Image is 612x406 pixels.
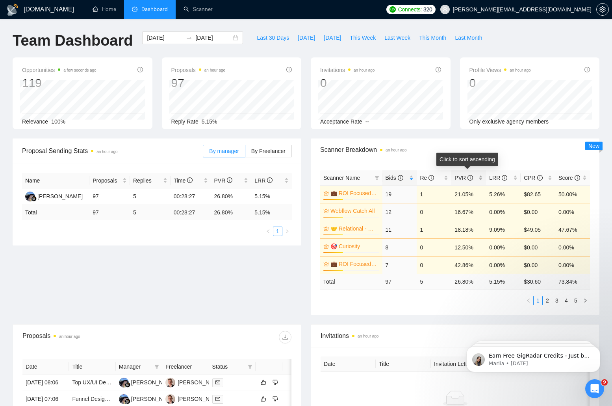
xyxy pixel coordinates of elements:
span: Last Week [384,33,410,42]
td: 73.84 % [555,274,590,289]
td: 0.00% [486,238,521,256]
th: Invitation Letter [431,356,486,372]
div: Click to sort ascending [436,153,498,166]
span: Replies [133,176,161,185]
span: Score [558,175,580,181]
span: Opportunities [22,65,96,75]
td: 12.50% [451,238,486,256]
td: 0.00% [486,203,521,221]
span: filter [375,175,379,180]
td: 97 [89,188,130,205]
a: Webflow Catch All [330,207,378,215]
button: Last Week [380,31,415,44]
td: 47.67% [555,221,590,238]
td: 42.86% [451,256,486,274]
li: 1 [273,227,282,236]
span: info-circle [267,177,273,183]
img: ZZ [165,394,175,404]
span: LRR [254,177,273,184]
span: crown [323,261,329,267]
span: info-circle [286,67,292,72]
div: [PERSON_NAME] [37,192,83,201]
td: 26.80 % [211,205,252,220]
span: Proposals [93,176,121,185]
span: Profile Views [469,65,531,75]
td: $49.05 [521,221,555,238]
span: PVR [454,175,473,181]
span: 320 [423,5,432,14]
span: info-circle [227,177,232,183]
th: Manager [116,359,162,375]
input: End date [195,33,231,42]
button: dislike [271,378,280,387]
span: to [186,35,192,41]
span: swap-right [186,35,192,41]
span: info-circle [187,177,193,183]
span: Re [420,175,434,181]
td: $82.65 [521,185,555,203]
img: AA [25,192,35,201]
time: an hour ago [204,68,225,72]
span: New [588,143,599,149]
time: an hour ago [510,68,530,72]
span: info-circle [436,67,441,72]
button: This Week [345,31,380,44]
td: 9.09% [486,221,521,238]
span: like [261,379,266,386]
button: This Month [415,31,451,44]
span: Bids [386,175,403,181]
span: filter [153,361,161,373]
li: Previous Page [263,227,273,236]
span: info-circle [502,175,507,181]
td: 00:28:27 [171,188,211,205]
span: dislike [273,379,278,386]
span: filter [246,361,254,373]
a: Top UX/UI Designer for Curated Web Directory MVP (Desktop & Mobile) [72,379,248,386]
span: [DATE] [298,33,315,42]
span: dashboard [132,6,137,12]
td: 00:28:27 [171,205,211,220]
td: 0.00% [555,238,590,256]
td: 5 [130,205,171,220]
span: Connects: [398,5,422,14]
button: dislike [271,394,280,404]
a: 1 [534,296,542,305]
td: 5 [417,274,451,289]
span: Dashboard [141,6,168,13]
img: AA [119,378,129,388]
td: $0.00 [521,238,555,256]
span: -- [365,118,369,125]
span: Scanner Breakdown [320,145,590,155]
button: download [279,331,291,343]
td: Total [320,274,382,289]
span: Scanner Name [323,175,360,181]
td: 16.67% [451,203,486,221]
span: Invitations [321,331,590,341]
span: info-circle [537,175,543,181]
span: user [442,7,448,12]
a: 💼 ROI Focused - US Only [330,189,378,197]
td: 1 [417,221,451,238]
button: right [580,296,590,305]
span: 100% [51,118,65,125]
td: Top UX/UI Designer for Curated Web Directory MVP (Desktop & Mobile) [69,375,115,391]
td: 5.15% [251,188,292,205]
div: 0 [320,76,375,90]
img: gigradar-bm.png [125,382,130,388]
li: Previous Page [524,296,533,305]
span: Last Month [455,33,482,42]
th: Replies [130,173,171,188]
span: Proposals [171,65,226,75]
a: AA[PERSON_NAME] [119,379,176,385]
div: Proposals [22,331,157,343]
span: info-circle [467,175,473,181]
img: logo [6,4,19,16]
a: searchScanner [184,6,213,13]
a: 4 [562,296,571,305]
span: Only exclusive agency members [469,118,549,125]
a: 5 [571,296,580,305]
